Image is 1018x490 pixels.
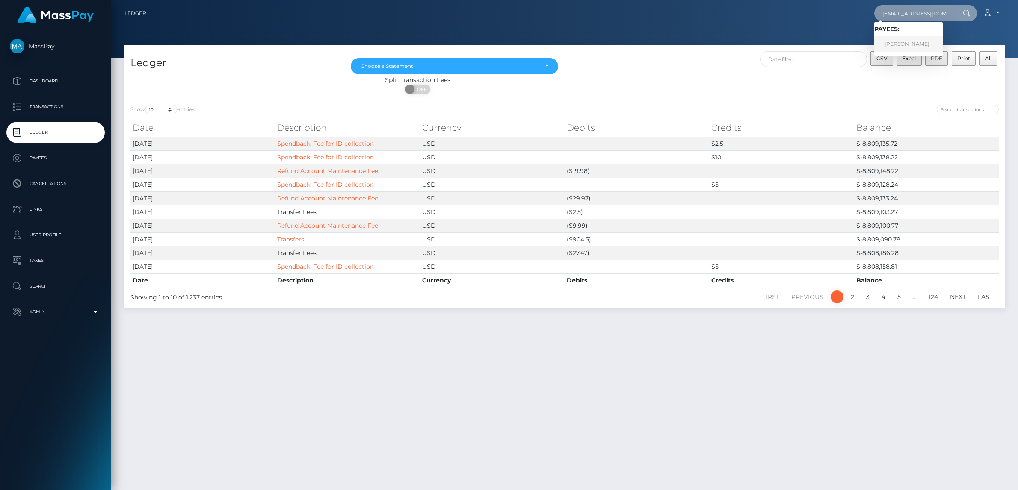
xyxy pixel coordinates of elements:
[130,150,275,164] td: [DATE]
[6,224,105,246] a: User Profile
[420,246,565,260] td: USD
[130,232,275,246] td: [DATE]
[854,205,999,219] td: $-8,809,103.27
[870,51,893,66] button: CSV
[861,290,874,303] a: 3
[854,191,999,205] td: $-8,809,133.24
[760,51,867,67] input: Date filter
[6,199,105,220] a: Links
[709,260,854,273] td: $5
[130,119,275,136] th: Date
[565,232,709,246] td: ($904.5)
[709,273,854,287] th: Credits
[985,55,991,62] span: All
[6,42,105,50] span: MassPay
[877,290,890,303] a: 4
[420,164,565,178] td: USD
[897,51,922,66] button: Excel
[874,26,943,33] h6: Payees:
[854,119,999,136] th: Balance
[275,246,420,260] td: Transfer Fees
[10,126,101,139] p: Ledger
[957,55,970,62] span: Print
[6,276,105,297] a: Search
[130,178,275,191] td: [DATE]
[130,219,275,232] td: [DATE]
[874,5,955,21] input: Search...
[10,280,101,293] p: Search
[831,290,843,303] a: 1
[6,301,105,323] a: Admin
[277,263,374,270] a: Spendback: Fee for ID collection
[124,4,146,22] a: Ledger
[902,55,916,62] span: Excel
[925,51,948,66] button: PDF
[130,105,195,114] label: Show entries
[420,119,565,136] th: Currency
[854,260,999,273] td: $-8,808,158.81
[361,63,539,70] div: Choose a Statement
[18,7,94,23] img: MassPay Logo
[10,229,101,241] p: User Profile
[565,119,709,136] th: Debits
[275,119,420,136] th: Description
[277,167,378,175] a: Refund Account Maintenance Fee
[130,56,338,70] h4: Ledger
[130,273,275,287] th: Date
[854,273,999,287] th: Balance
[277,235,304,243] a: Transfers
[130,260,275,273] td: [DATE]
[275,205,420,219] td: Transfer Fees
[6,250,105,271] a: Taxes
[709,119,854,136] th: Credits
[979,51,997,66] button: All
[854,137,999,150] td: $-8,809,135.72
[924,290,943,303] a: 124
[565,246,709,260] td: ($27.47)
[846,290,859,303] a: 2
[10,203,101,216] p: Links
[10,75,101,88] p: Dashboard
[6,122,105,143] a: Ledger
[6,96,105,117] a: Transactions
[854,164,999,178] td: $-8,809,148.22
[420,178,565,191] td: USD
[10,100,101,113] p: Transactions
[420,150,565,164] td: USD
[145,105,177,114] select: Showentries
[945,290,971,303] a: Next
[854,232,999,246] td: $-8,809,090.78
[937,105,999,114] input: Search transactions
[6,70,105,92] a: Dashboard
[410,85,431,94] span: OFF
[420,205,565,219] td: USD
[420,260,565,273] td: USD
[277,222,378,229] a: Refund Account Maintenance Fee
[854,246,999,260] td: $-8,808,186.28
[351,58,558,74] button: Choose a Statement
[709,178,854,191] td: $5
[6,147,105,169] a: Payees
[420,273,565,287] th: Currency
[854,178,999,191] td: $-8,809,128.24
[709,150,854,164] td: $10
[854,219,999,232] td: $-8,809,100.77
[10,177,101,190] p: Cancellations
[277,153,374,161] a: Spendback: Fee for ID collection
[893,290,906,303] a: 5
[420,219,565,232] td: USD
[130,191,275,205] td: [DATE]
[973,290,997,303] a: Last
[565,164,709,178] td: ($19.98)
[874,36,943,52] a: [PERSON_NAME]
[130,164,275,178] td: [DATE]
[277,181,374,188] a: Spendback: Fee for ID collection
[565,219,709,232] td: ($9.99)
[565,205,709,219] td: ($2.5)
[709,137,854,150] td: $2.5
[130,246,275,260] td: [DATE]
[130,137,275,150] td: [DATE]
[565,191,709,205] td: ($29.97)
[931,55,942,62] span: PDF
[277,140,374,147] a: Spendback: Fee for ID collection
